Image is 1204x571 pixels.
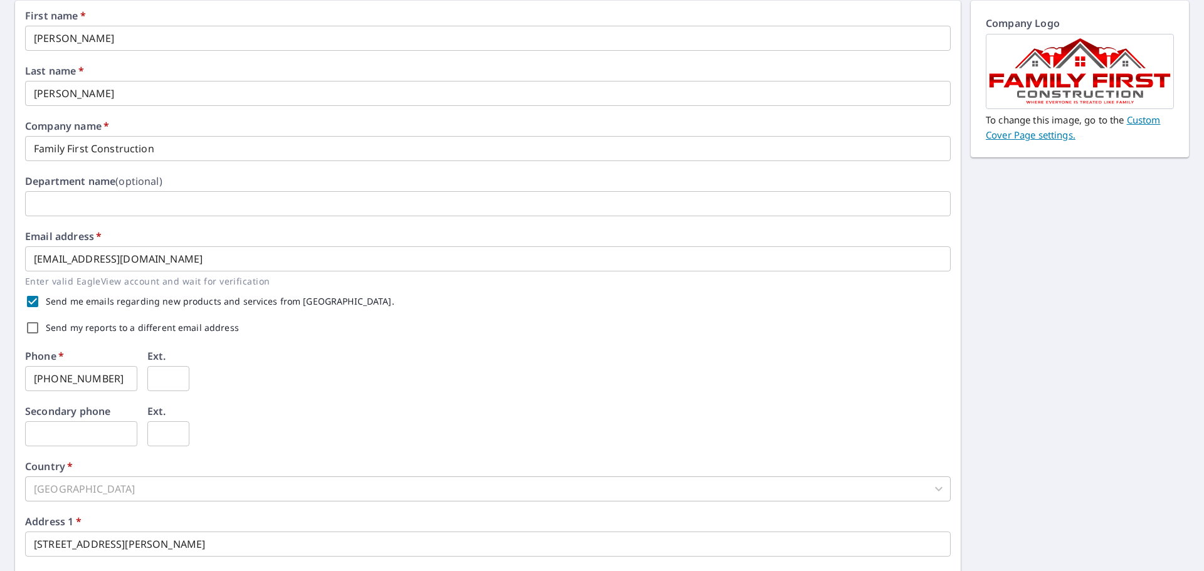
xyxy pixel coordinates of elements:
label: Send me emails regarding new products and services from [GEOGRAPHIC_DATA]. [46,297,394,306]
p: Company Logo [986,16,1174,34]
label: Country [25,461,73,471]
p: To change this image, go to the [986,109,1174,142]
p: Enter valid EagleView account and wait for verification [25,274,942,288]
img: Family-First-Construction LOGO JPG.jpg [986,36,1173,107]
div: [GEOGRAPHIC_DATA] [25,476,951,501]
label: Department name [25,176,162,186]
label: Company name [25,121,109,131]
label: Ext. [147,351,166,361]
label: Last name [25,66,84,76]
label: Secondary phone [25,406,110,416]
label: Phone [25,351,64,361]
label: Send my reports to a different email address [46,323,239,332]
label: Email address [25,231,102,241]
label: Ext. [147,406,166,416]
label: First name [25,11,86,21]
b: (optional) [115,174,162,188]
label: Address 1 [25,516,82,526]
